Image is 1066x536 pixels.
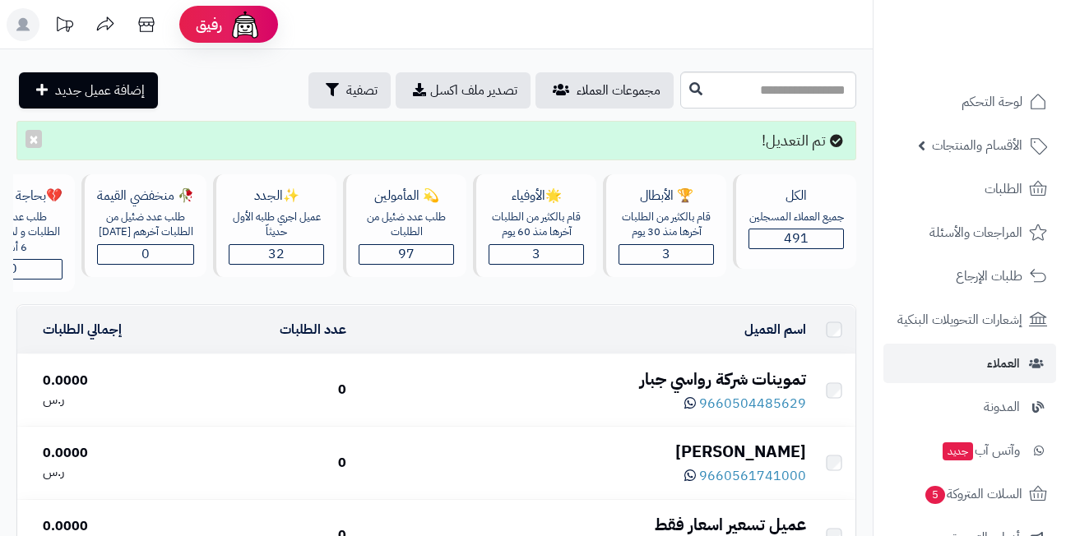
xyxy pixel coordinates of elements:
[396,72,531,109] a: تصدير ملف اكسل
[883,213,1056,252] a: المراجعات والأسئلة
[883,300,1056,340] a: إشعارات التحويلات البنكية
[210,174,340,292] a: ✨الجددعميل اجري طلبه الأول حديثاّ32
[784,229,809,248] span: 491
[9,259,17,279] span: 0
[55,81,145,100] span: إضافة عميل جديد
[43,463,164,482] div: ر.س
[932,134,1022,157] span: الأقسام والمنتجات
[359,187,454,206] div: 💫 المأمولين
[619,187,714,206] div: 🏆 الأبطال
[25,130,42,148] button: ×
[16,121,856,160] div: تم التعديل!
[268,244,285,264] span: 32
[577,81,660,100] span: مجموعات العملاء
[684,394,806,414] a: 9660504485629
[883,344,1056,383] a: العملاء
[744,320,806,340] a: اسم العميل
[470,174,600,292] a: 🌟الأوفياءقام بالكثير من الطلبات آخرها منذ 60 يوم3
[749,187,844,206] div: الكل
[196,15,222,35] span: رفيق
[229,187,324,206] div: ✨الجدد
[532,244,540,264] span: 3
[177,381,346,400] div: 0
[229,210,324,240] div: عميل اجري طلبه الأول حديثاّ
[340,174,470,292] a: 💫 المأمولينطلب عدد ضئيل من الطلبات97
[97,210,194,240] div: طلب عدد ضئيل من الطلبات آخرهم [DATE]
[924,483,1022,506] span: السلات المتروكة
[883,474,1056,514] a: السلات المتروكة5
[749,210,844,225] div: جميع العملاء المسجلين
[883,256,1056,296] a: طلبات الإرجاع
[699,466,806,486] span: 9660561741000
[962,90,1022,113] span: لوحة التحكم
[78,174,210,292] a: 🥀 منخفضي القيمةطلب عدد ضئيل من الطلبات آخرهم [DATE]0
[684,466,806,486] a: 9660561741000
[280,320,346,340] a: عدد الطلبات
[941,439,1020,462] span: وآتس آب
[985,178,1022,201] span: الطلبات
[883,431,1056,470] a: وآتس آبجديد
[43,444,164,463] div: 0.0000
[177,454,346,473] div: 0
[662,244,670,264] span: 3
[43,517,164,536] div: 0.0000
[229,8,262,41] img: ai-face.png
[43,320,122,340] a: إجمالي الطلبات
[925,486,945,504] span: 5
[987,352,1020,375] span: العملاء
[141,244,150,264] span: 0
[954,39,1050,73] img: logo-2.png
[883,387,1056,427] a: المدونة
[883,169,1056,209] a: الطلبات
[730,174,860,292] a: الكلجميع العملاء المسجلين491
[929,221,1022,244] span: المراجعات والأسئلة
[619,210,714,240] div: قام بالكثير من الطلبات آخرها منذ 30 يوم
[308,72,391,109] button: تصفية
[359,440,806,464] div: [PERSON_NAME]
[489,187,584,206] div: 🌟الأوفياء
[346,81,378,100] span: تصفية
[44,8,85,45] a: تحديثات المنصة
[883,82,1056,122] a: لوحة التحكم
[956,265,1022,288] span: طلبات الإرجاع
[43,390,164,409] div: ر.س
[430,81,517,100] span: تصدير ملف اكسل
[943,442,973,460] span: جديد
[398,244,415,264] span: 97
[359,367,806,391] div: تموينات شركة رواسي جبار
[359,210,454,240] div: طلب عدد ضئيل من الطلبات
[535,72,674,109] a: مجموعات العملاء
[43,372,164,390] div: 0.0000
[19,72,158,109] a: إضافة عميل جديد
[489,210,584,240] div: قام بالكثير من الطلبات آخرها منذ 60 يوم
[699,394,806,414] span: 9660504485629
[897,308,1022,331] span: إشعارات التحويلات البنكية
[600,174,730,292] a: 🏆 الأبطالقام بالكثير من الطلبات آخرها منذ 30 يوم3
[97,187,194,206] div: 🥀 منخفضي القيمة
[984,395,1020,418] span: المدونة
